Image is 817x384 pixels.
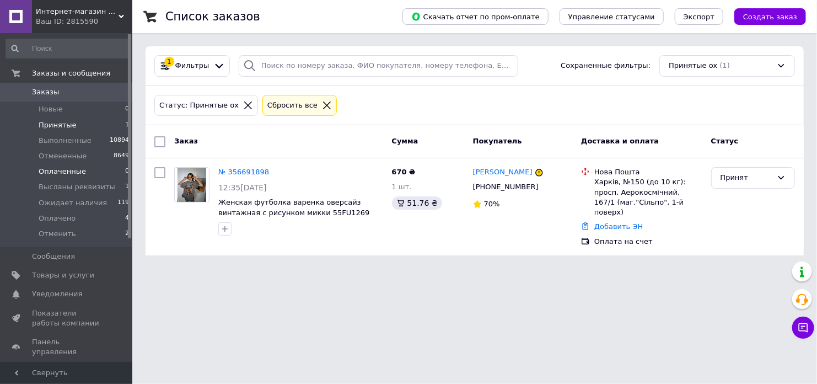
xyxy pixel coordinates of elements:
[402,8,549,25] button: Скачать отчет по пром-оплате
[568,13,655,21] span: Управление статусами
[32,337,102,357] span: Панель управления
[114,151,129,161] span: 8649
[581,137,659,145] span: Доставка и оплата
[165,10,260,23] h1: Список заказов
[792,317,814,339] button: Чат с покупателем
[32,252,75,262] span: Сообщения
[125,229,129,239] span: 2
[723,12,806,20] a: Создать заказ
[473,137,522,145] span: Покупатель
[174,137,198,145] span: Заказ
[32,87,59,97] span: Заказы
[743,13,797,21] span: Создать заказ
[110,136,129,146] span: 10894
[39,229,76,239] span: Отменить
[125,182,129,192] span: 1
[39,182,115,192] span: Высланы реквизиты
[218,183,267,192] span: 12:35[DATE]
[39,214,76,223] span: Оплачено
[675,8,723,25] button: Экспорт
[218,198,370,217] a: Женская футболка варенка оверсайз винтажная с рисунком микки 55FU1269
[473,167,533,178] a: [PERSON_NAME]
[392,168,416,176] span: 670 ₴
[117,198,129,208] span: 119
[218,168,269,176] a: № 356691898
[36,17,132,26] div: Ваш ID: 2815590
[594,222,643,231] a: Добавить ЭН
[392,196,442,210] div: 51.76 ₴
[39,136,92,146] span: Выполненные
[411,12,540,22] span: Скачать отчет по пром-оплате
[39,120,77,130] span: Принятые
[239,55,519,77] input: Поиск по номеру заказа, ФИО покупателя, номеру телефона, Email, номеру накладной
[594,177,702,217] div: Харків, №150 (до 10 кг): просп. Аерокосмічний, 167/1 (маг."Сільпо", 1-й поверх)
[39,167,86,177] span: Оплаченные
[32,270,94,280] span: Товары и услуги
[734,8,806,25] button: Создать заказ
[125,120,129,130] span: 1
[392,183,412,191] span: 1 шт.
[684,13,714,21] span: Экспорт
[36,7,119,17] span: Интернет-магазин Tvid
[174,167,209,202] a: Фото товару
[484,200,500,208] span: 70%
[32,289,82,299] span: Уведомления
[125,104,129,114] span: 0
[473,183,539,191] span: [PHONE_NUMBER]
[178,168,206,202] img: Фото товару
[175,61,209,71] span: Фильтры
[39,198,107,208] span: Ожидает наличия
[6,39,130,58] input: Поиск
[560,8,664,25] button: Управление статусами
[720,61,730,70] span: (1)
[164,57,174,67] div: 1
[711,137,739,145] span: Статус
[125,167,129,177] span: 0
[594,167,702,177] div: Нова Пошта
[157,100,241,111] div: Статус: Принятые ох
[32,308,102,328] span: Показатели работы компании
[392,137,418,145] span: Сумма
[669,61,717,71] span: Принятые ох
[561,61,651,71] span: Сохраненные фильтры:
[265,100,320,111] div: Сбросить все
[594,237,702,247] div: Оплата на счет
[39,151,87,161] span: Отмененные
[721,172,772,184] div: Принят
[125,214,129,223] span: 4
[32,68,110,78] span: Заказы и сообщения
[39,104,63,114] span: Новые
